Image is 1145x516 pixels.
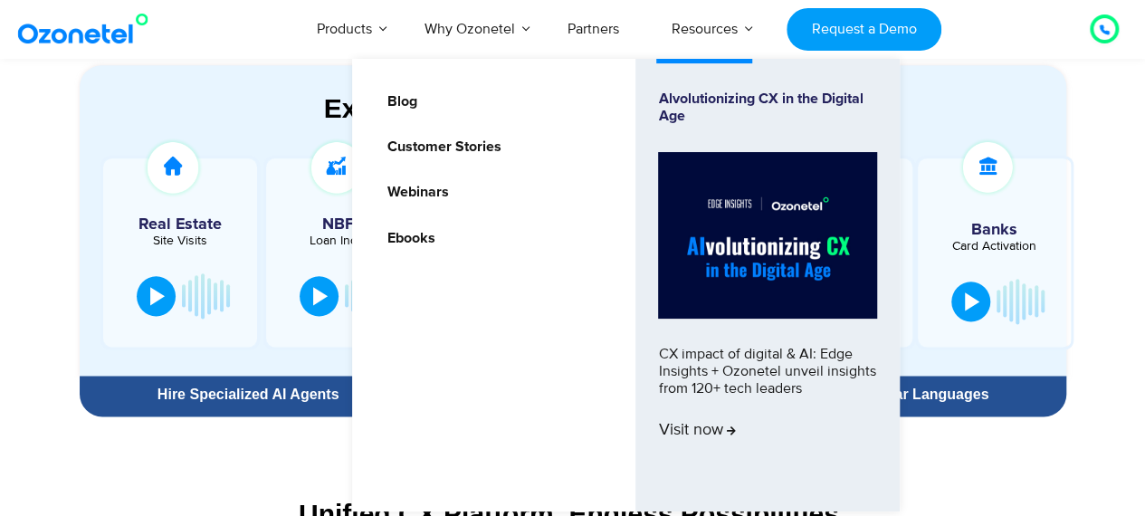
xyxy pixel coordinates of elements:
[375,91,419,113] a: Blog
[375,227,437,250] a: Ebooks
[112,234,248,247] div: Site Visits
[112,216,248,233] h5: Real Estate
[375,136,503,158] a: Customer Stories
[927,222,1061,238] h5: Banks
[98,92,1084,124] div: Experience Our Voice AI Agents in Action
[658,421,735,441] span: Visit now
[658,91,877,480] a: Alvolutionizing CX in the Digital AgeCX impact of digital & AI: Edge Insights + Ozonetel unveil i...
[746,387,1056,402] div: 24 Vernacular Languages
[375,181,451,204] a: Webinars
[927,240,1061,253] div: Card Activation
[275,234,411,247] div: Loan Inquiry
[89,387,408,402] div: Hire Specialized AI Agents
[787,8,941,51] a: Request a Demo
[275,216,411,233] h5: NBFC
[658,152,877,319] img: Alvolutionizing.jpg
